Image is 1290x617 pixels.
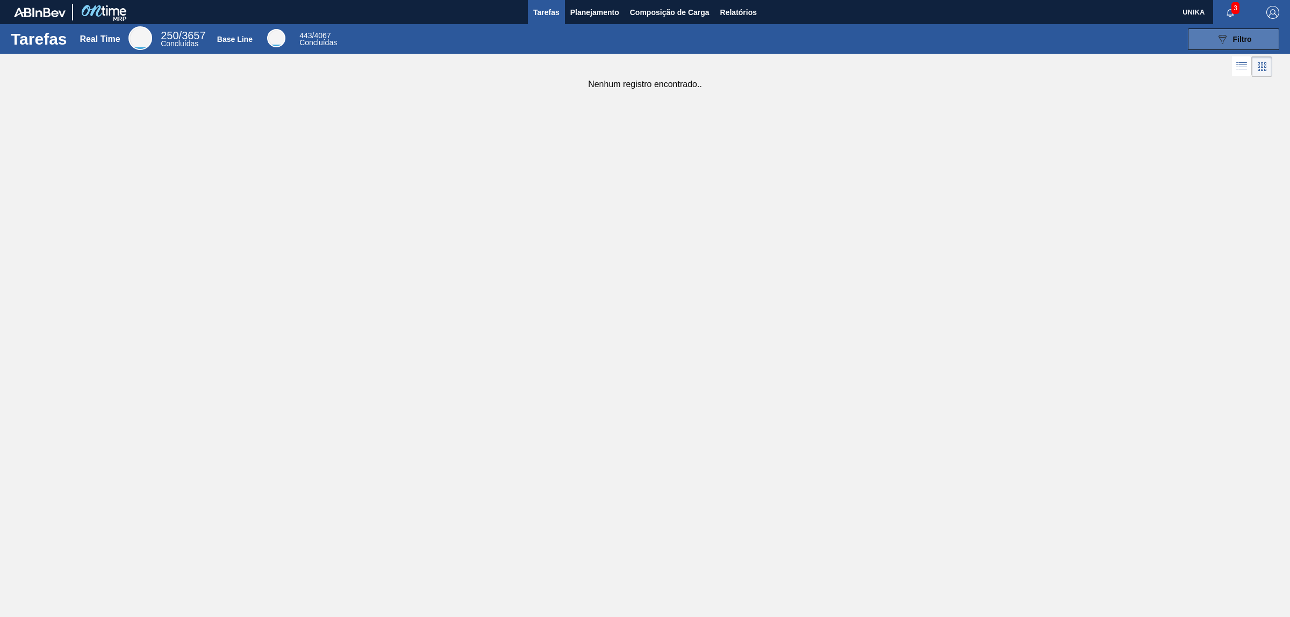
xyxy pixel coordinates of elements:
button: Notificações [1213,5,1248,20]
div: Real Time [128,26,152,50]
span: Relatórios [720,6,757,19]
span: Planejamento [570,6,619,19]
div: Visão em Lista [1232,56,1252,77]
div: Real Time [161,31,205,47]
button: Filtro [1188,28,1279,50]
img: Logout [1266,6,1279,19]
span: / 3657 [161,30,205,41]
div: Base Line [267,29,285,47]
span: 443 [299,31,312,40]
span: Concluídas [299,38,337,47]
div: Visão em Cards [1252,56,1272,77]
span: Concluídas [161,39,198,48]
span: Composição de Carga [630,6,709,19]
span: 3 [1231,2,1239,14]
h1: Tarefas [11,33,67,45]
div: Real Time [80,34,120,44]
span: 250 [161,30,178,41]
div: Base Line [217,35,253,44]
span: Filtro [1233,35,1252,44]
span: Tarefas [533,6,560,19]
span: / 4067 [299,31,331,40]
img: TNhmsLtSVTkK8tSr43FrP2fwEKptu5GPRR3wAAAABJRU5ErkJggg== [14,8,66,17]
div: Base Line [299,32,337,46]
